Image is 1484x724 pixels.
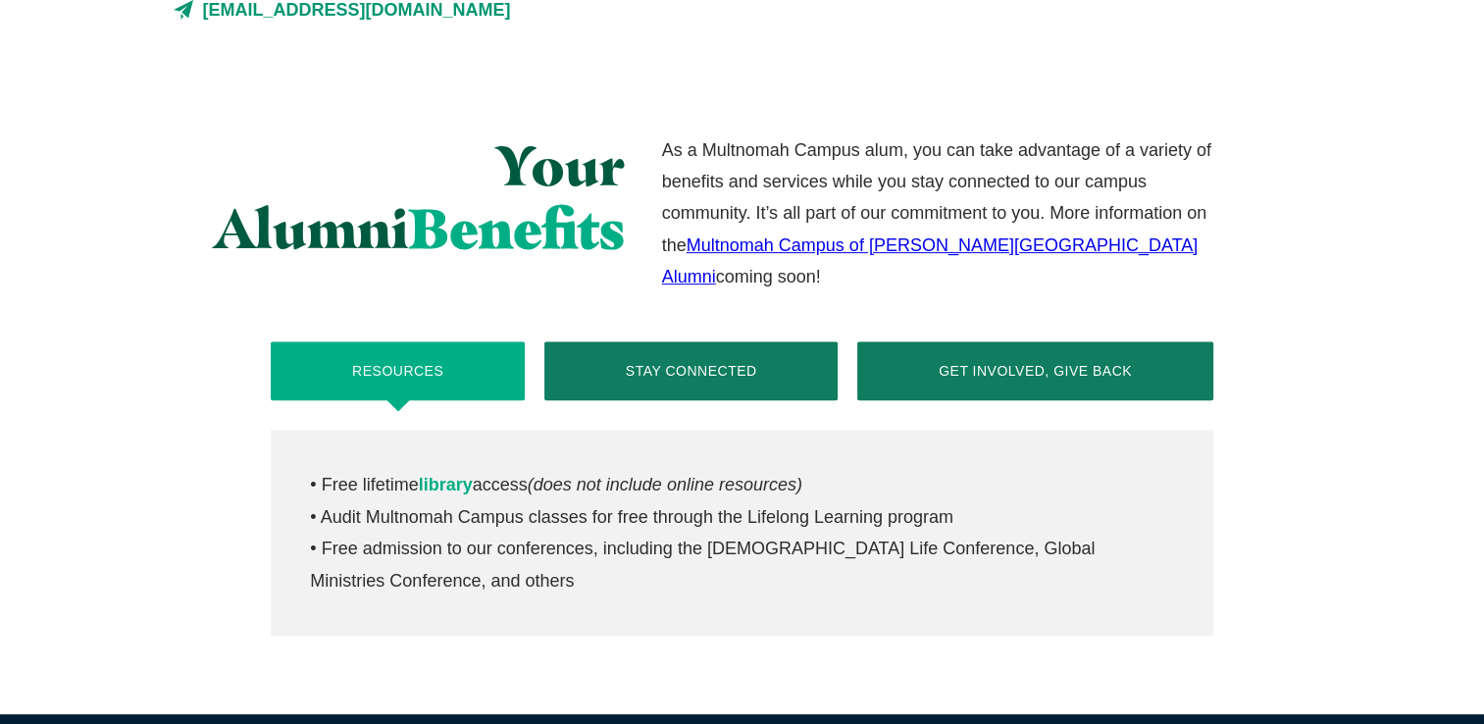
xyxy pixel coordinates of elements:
p: As a Multnomah Campus alum, you can take advantage of a variety of benefits and services while yo... [662,134,1212,293]
a: library [419,475,473,494]
h2: Your Alumni [174,134,626,261]
span: Benefits [409,194,625,262]
button: Get Involved, Give Back [857,341,1212,400]
button: Stay Connected [544,341,838,400]
a: Multnomah Campus of [PERSON_NAME][GEOGRAPHIC_DATA] Alumni [662,235,1199,286]
em: (does not include online resources) [528,475,802,494]
button: Resources [271,341,525,400]
p: • Free lifetime access • Audit Multnomah Campus classes for free through the Lifelong Learning pr... [310,469,1173,596]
